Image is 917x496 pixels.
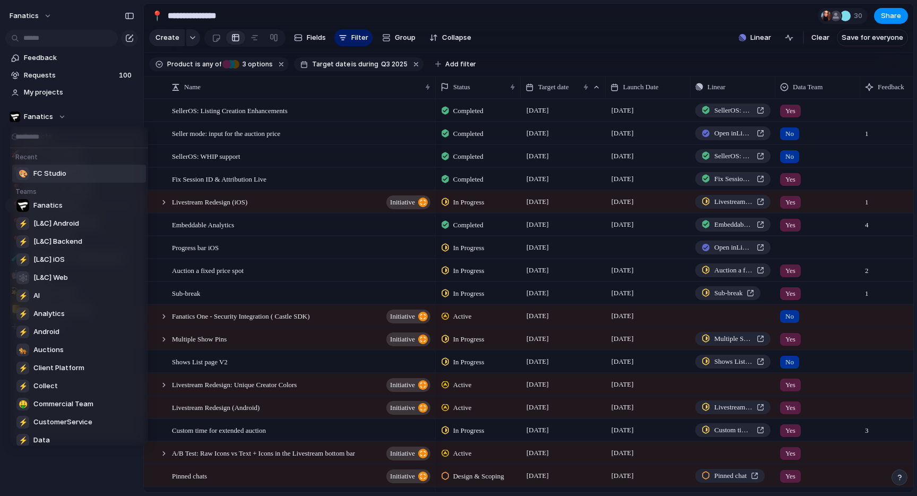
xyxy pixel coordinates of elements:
[33,417,92,427] span: CustomerService
[16,362,29,374] div: ⚡
[16,434,29,447] div: ⚡
[33,327,59,337] span: Android
[33,168,66,179] span: FC Studio
[12,148,149,162] h5: Recent
[16,235,29,248] div: ⚡
[33,290,40,301] span: AI
[33,309,65,319] span: Analytics
[16,416,29,429] div: ⚡
[16,217,29,230] div: ⚡
[33,218,79,229] span: [L&C] Android
[33,435,50,446] span: Data
[16,326,29,338] div: ⚡
[33,345,64,355] span: Auctions
[16,271,29,284] div: 🕸
[16,167,29,180] div: 🎨
[12,183,149,196] h5: Teams
[33,236,82,247] span: [L&C] Backend
[16,398,29,411] div: 🤑
[33,200,63,211] span: Fanatics
[33,254,65,265] span: [L&C] iOS
[33,381,58,391] span: Collect
[16,253,29,266] div: ⚡
[33,272,68,283] span: [L&C] Web
[16,289,29,302] div: ⚡
[16,380,29,392] div: ⚡
[33,363,84,373] span: Client Platform
[33,399,93,409] span: Commercial Team
[16,344,29,356] div: 🐅
[16,307,29,320] div: ⚡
